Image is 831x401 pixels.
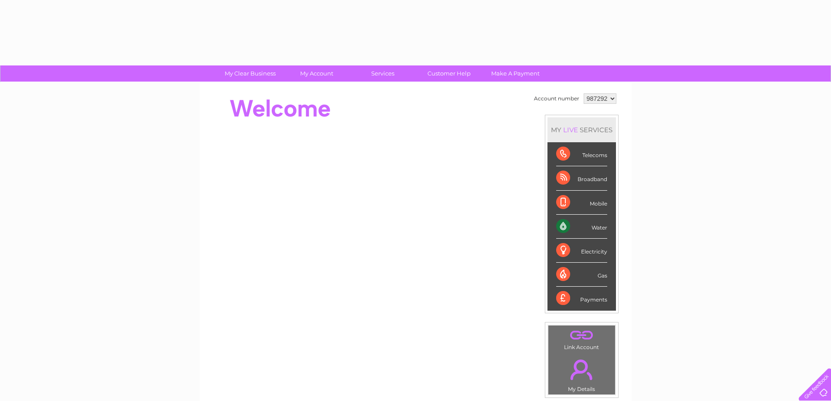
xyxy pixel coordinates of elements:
[556,239,607,263] div: Electricity
[556,263,607,287] div: Gas
[548,325,616,353] td: Link Account
[556,166,607,190] div: Broadband
[280,65,352,82] a: My Account
[551,354,613,385] a: .
[532,91,581,106] td: Account number
[551,328,613,343] a: .
[556,142,607,166] div: Telecoms
[556,215,607,239] div: Water
[479,65,551,82] a: Make A Payment
[214,65,286,82] a: My Clear Business
[548,352,616,395] td: My Details
[556,191,607,215] div: Mobile
[556,287,607,310] div: Payments
[413,65,485,82] a: Customer Help
[547,117,616,142] div: MY SERVICES
[561,126,580,134] div: LIVE
[347,65,419,82] a: Services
